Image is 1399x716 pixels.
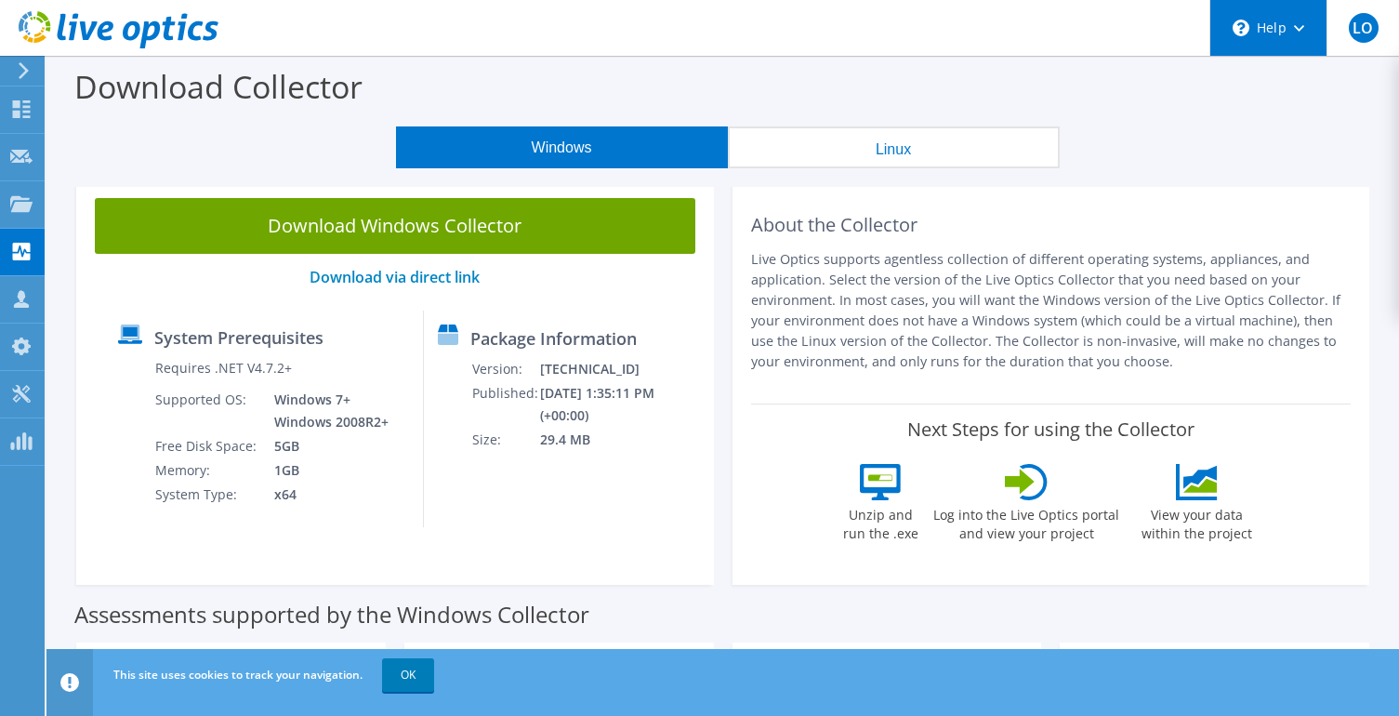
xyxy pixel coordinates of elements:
[74,605,589,624] label: Assessments supported by the Windows Collector
[471,428,539,452] td: Size:
[471,381,539,428] td: Published:
[155,359,292,378] label: Requires .NET V4.7.2+
[396,126,728,168] button: Windows
[907,418,1194,441] label: Next Steps for using the Collector
[260,458,392,483] td: 1GB
[260,434,392,458] td: 5GB
[470,329,637,348] label: Package Information
[471,357,539,381] td: Version:
[539,428,705,452] td: 29.4 MB
[113,667,363,683] span: This site uses cookies to track your navigation.
[539,381,705,428] td: [DATE] 1:35:11 PM (+00:00)
[154,483,260,507] td: System Type:
[154,458,260,483] td: Memory:
[154,434,260,458] td: Free Disk Space:
[154,328,323,347] label: System Prerequisites
[382,658,434,692] a: OK
[932,500,1120,543] label: Log into the Live Optics portal and view your project
[838,500,923,543] label: Unzip and run the .exe
[154,388,260,434] td: Supported OS:
[260,483,392,507] td: x64
[751,249,1352,372] p: Live Optics supports agentless collection of different operating systems, appliances, and applica...
[310,267,480,287] a: Download via direct link
[1233,20,1249,36] svg: \n
[95,198,695,254] a: Download Windows Collector
[260,388,392,434] td: Windows 7+ Windows 2008R2+
[728,126,1060,168] button: Linux
[751,214,1352,236] h2: About the Collector
[74,65,363,108] label: Download Collector
[1129,500,1263,543] label: View your data within the project
[1349,13,1379,43] span: LO
[539,357,705,381] td: [TECHNICAL_ID]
